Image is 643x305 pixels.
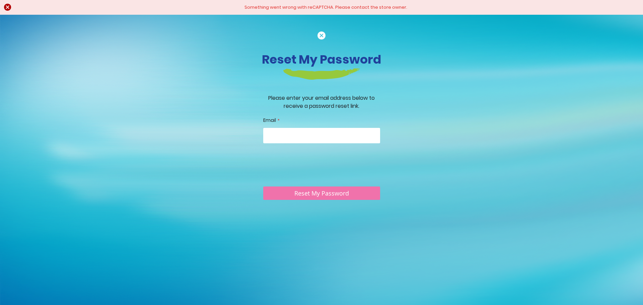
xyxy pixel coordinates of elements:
div: Something went wrong with reCAPTCHA. Please contact the store owner. [15,4,636,11]
img: cancel [317,31,326,40]
img: login-heading-border.png [283,68,360,80]
span: Reset My Password [294,189,349,197]
iframe: reCAPTCHA [263,154,365,180]
div: Please enter your email address below to receive a password reset link. [263,94,380,110]
button: Reset My Password [263,186,380,200]
span: Email [263,117,276,124]
h3: Reset My Password [136,52,507,67]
